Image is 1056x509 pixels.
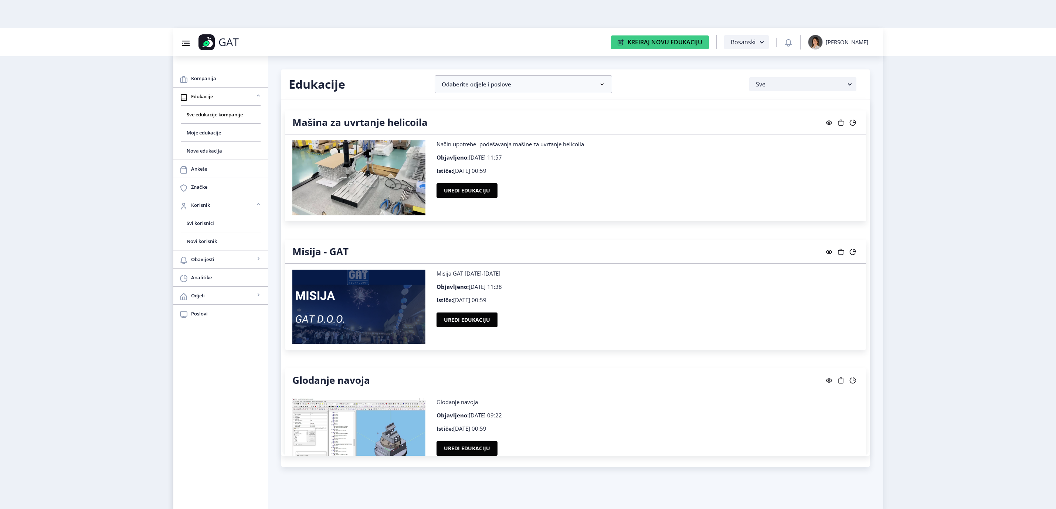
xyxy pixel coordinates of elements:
a: Svi korisnici [181,214,261,232]
button: Kreiraj Novu Edukaciju [611,35,709,49]
p: [DATE] 00:59 [437,296,859,304]
span: Sve edukacije kompanije [187,110,255,119]
img: Mašina za uvrtanje helicoila [292,140,426,215]
p: [DATE] 11:38 [437,283,859,290]
button: Bosanski [724,35,768,49]
nb-accordion-item-header: Odaberite odjele i poslove [435,75,612,93]
div: [PERSON_NAME] [826,38,868,46]
a: Odjeli [173,287,268,304]
p: [DATE] 11:57 [437,154,859,161]
img: Glodanje navoja [292,398,426,473]
img: create-new-education-icon.svg [618,39,624,45]
p: [DATE] 00:59 [437,425,859,432]
p: Način upotrebe- podešavanja mašine za uvrtanje helicoila [437,140,859,148]
span: Korisnik [191,201,255,209]
a: Korisnik [173,196,268,214]
span: Nova edukacija [187,146,255,155]
span: Moje edukacije [187,128,255,137]
b: Ističe: [437,296,453,304]
p: [DATE] 00:59 [437,167,859,174]
span: Edukacije [191,92,255,101]
button: Sve [749,77,856,91]
a: Novi korisnik [181,232,261,250]
a: Sve edukacije kompanije [181,106,261,123]
a: Ankete [173,160,268,178]
p: GAT [218,38,239,46]
span: Analitike [191,273,262,282]
a: Edukacije [173,88,268,105]
a: Značke [173,178,268,196]
p: [DATE] 09:22 [437,411,859,419]
h4: Misija - GAT [292,246,349,257]
span: Značke [191,182,262,191]
button: Uredi edukaciju [437,312,498,327]
p: Glodanje navoja [437,398,859,406]
span: Odjeli [191,291,255,300]
a: GAT [198,34,286,50]
span: Ankete [191,164,262,173]
b: Objavljeno: [437,283,469,290]
span: Novi korisnik [187,237,255,246]
p: Misija GAT [DATE]-[DATE] [437,270,859,277]
img: Misija - GAT [292,270,426,344]
b: Ističe: [437,167,453,174]
span: Obavijesti [191,255,255,264]
b: Objavljeno: [437,411,469,419]
a: Moje edukacije [181,124,261,141]
span: Poslovi [191,309,262,318]
span: Kompanija [191,74,262,83]
h2: Edukacije [289,77,424,92]
a: Nova edukacija [181,142,261,160]
b: Ističe: [437,425,453,432]
button: Uredi edukaciju [437,441,498,456]
a: Kompanija [173,69,268,87]
h4: Glodanje navoja [292,374,370,386]
a: Poslovi [173,305,268,322]
a: Obavijesti [173,250,268,268]
span: Svi korisnici [187,219,255,228]
a: Analitike [173,269,268,286]
b: Objavljeno: [437,154,469,161]
button: Uredi edukaciju [437,183,498,198]
h4: Mašina za uvrtanje helicoila [292,116,428,128]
